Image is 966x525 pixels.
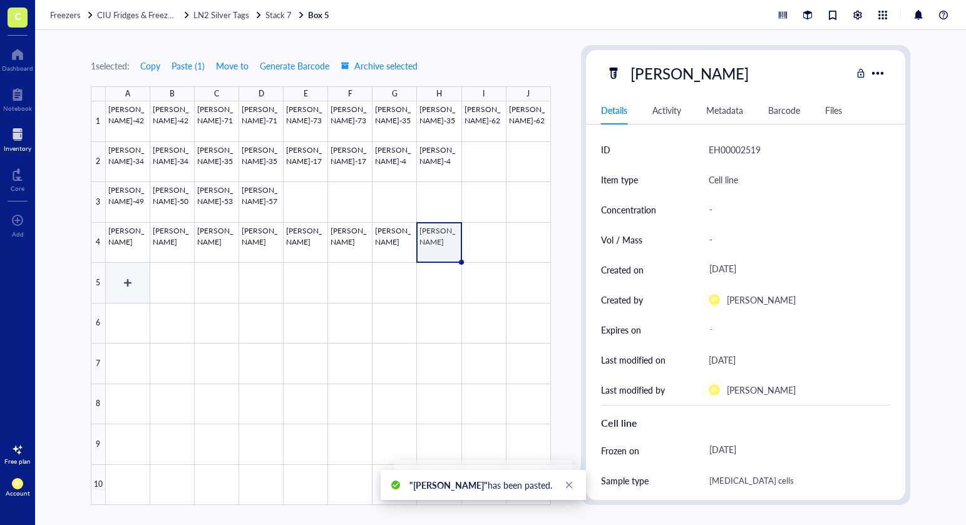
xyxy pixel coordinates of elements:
a: Dashboard [2,44,33,72]
span: Copy [140,61,160,71]
div: D [259,86,264,101]
button: Generate Barcode [259,56,330,76]
div: [PERSON_NAME] [727,292,796,307]
div: Files [825,103,842,117]
b: "[PERSON_NAME]" [409,479,488,491]
div: Core [11,185,24,192]
div: Created on [601,263,644,277]
div: 9 [91,424,106,465]
a: Notebook [3,84,32,112]
span: BF [711,297,717,303]
span: has been pasted. [409,479,552,491]
a: Freezers [50,9,95,21]
div: C [214,86,219,101]
div: 8 [91,384,106,425]
div: 4 [91,223,106,263]
span: C [14,8,21,24]
div: [PERSON_NAME] [727,382,796,397]
span: LN2 Silver Tags [193,9,249,21]
div: - [704,227,886,253]
a: Close [562,478,576,492]
div: H [436,86,442,101]
div: Add [12,230,24,238]
div: Notebook [3,104,32,112]
span: Generate Barcode [260,61,329,71]
span: Stack 7 [265,9,292,21]
div: Sample type [601,474,649,487]
div: Dashboard [2,64,33,72]
button: Move to [215,56,249,76]
div: [DATE] [704,439,886,462]
span: Archive selected [341,61,418,71]
div: 3 [91,182,106,223]
div: J [527,86,530,101]
div: [PERSON_NAME] [625,60,754,86]
span: Move to [216,61,249,71]
div: Frozen on [601,444,639,457]
div: Cell line [709,172,738,187]
div: Vol / Mass [601,233,642,247]
div: Metadata [706,103,743,117]
div: 7 [91,344,106,384]
div: B [170,86,175,101]
div: 6 [91,303,106,344]
div: [DATE] [704,258,886,281]
div: F [348,86,352,101]
a: Inventory [4,125,31,152]
div: ID [601,143,610,156]
div: 5 [91,263,106,303]
div: E [304,86,308,101]
div: Account [6,489,30,497]
span: BF [711,387,717,393]
div: Expires on [601,323,641,337]
a: CIU Fridges & Freezers [97,9,191,21]
span: BF [14,481,21,487]
button: Archive selected [340,56,418,76]
div: [DATE] [709,352,736,367]
div: 1 selected: [91,59,130,73]
div: Last modified by [601,383,665,397]
a: Box 5 [308,9,332,21]
div: - [704,319,886,341]
span: close [565,481,573,489]
div: Created by [601,293,643,307]
a: LN2 Silver TagsStack 7 [193,9,306,21]
button: Copy [140,56,161,76]
a: Core [11,165,24,192]
div: Cell line [601,415,891,431]
div: G [392,86,398,101]
div: 2 [91,142,106,183]
div: - [704,196,886,223]
div: Item type [601,173,638,186]
div: A [125,86,130,101]
div: Activity [652,103,681,117]
div: Inventory [4,145,31,152]
div: Barcode [768,103,800,117]
div: Concentration [601,203,656,217]
span: CIU Fridges & Freezers [97,9,179,21]
div: 1 [91,101,106,142]
div: Free plan [4,457,31,465]
div: 10 [91,465,106,506]
div: I [483,86,485,101]
div: EH00002519 [709,142,761,157]
button: Paste (1) [171,56,205,76]
div: [MEDICAL_DATA] cells [704,467,886,494]
span: Freezers [50,9,81,21]
div: Details [601,103,627,117]
div: Last modified on [601,353,665,367]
